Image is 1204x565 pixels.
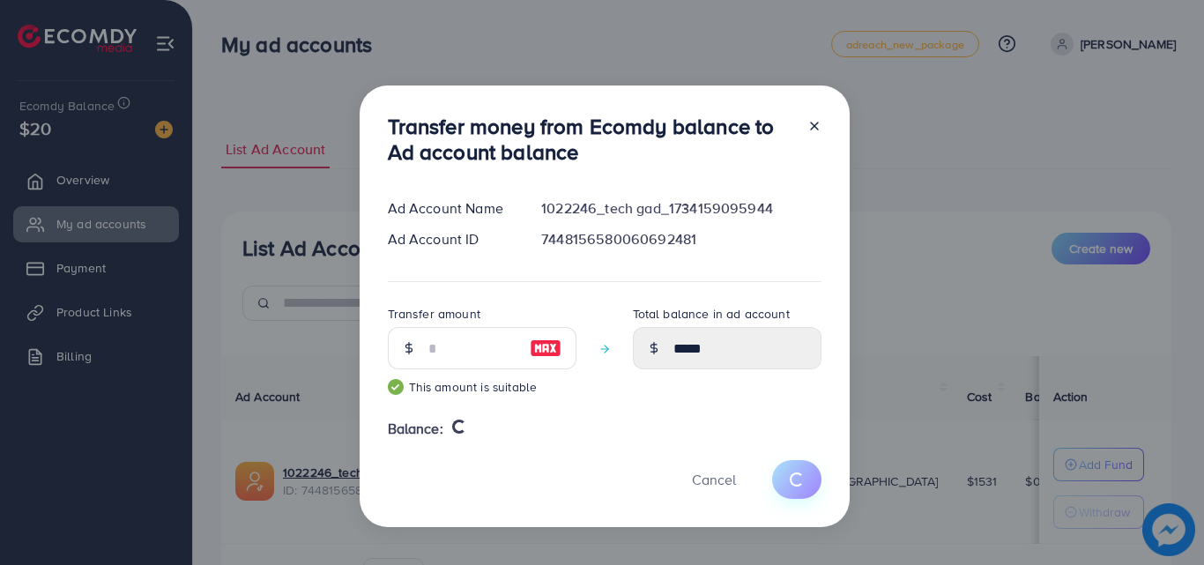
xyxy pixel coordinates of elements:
[670,460,758,498] button: Cancel
[388,305,480,323] label: Transfer amount
[388,378,576,396] small: This amount is suitable
[374,198,528,219] div: Ad Account Name
[388,419,443,439] span: Balance:
[527,229,835,249] div: 7448156580060692481
[388,114,793,165] h3: Transfer money from Ecomdy balance to Ad account balance
[633,305,790,323] label: Total balance in ad account
[374,229,528,249] div: Ad Account ID
[692,470,736,489] span: Cancel
[527,198,835,219] div: 1022246_tech gad_1734159095944
[388,379,404,395] img: guide
[530,338,561,359] img: image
